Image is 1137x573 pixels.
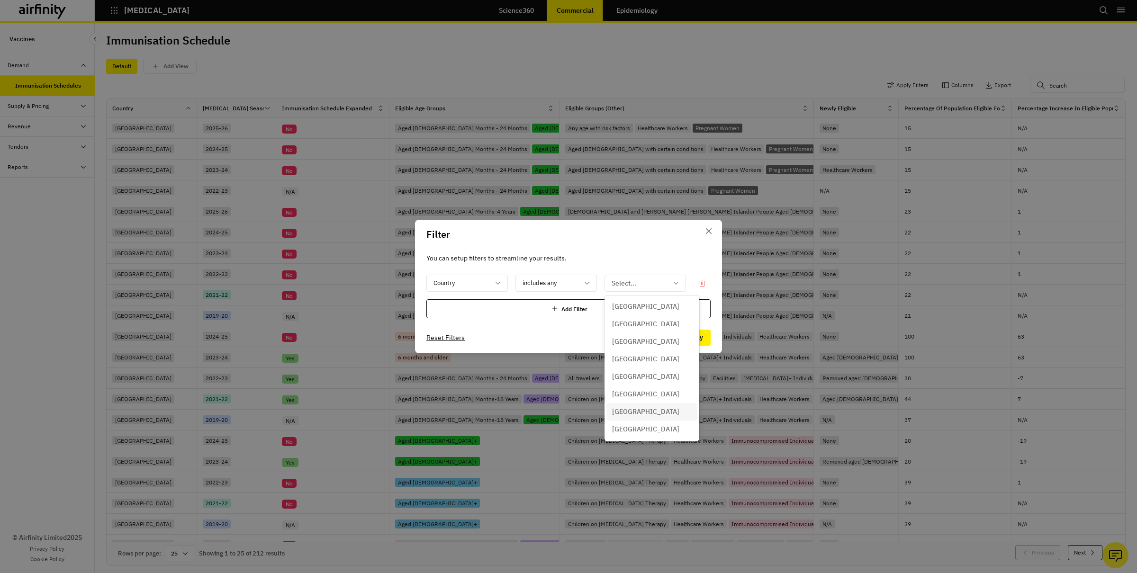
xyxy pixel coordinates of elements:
p: [GEOGRAPHIC_DATA] [612,424,679,434]
p: [GEOGRAPHIC_DATA] [612,302,679,312]
div: Add Filter [426,299,711,318]
button: Close [701,224,716,239]
p: [GEOGRAPHIC_DATA] [612,319,679,329]
p: [GEOGRAPHIC_DATA] [612,372,679,382]
header: Filter [415,220,722,249]
p: [GEOGRAPHIC_DATA] [612,354,679,364]
p: [GEOGRAPHIC_DATA] [612,337,679,347]
p: [GEOGRAPHIC_DATA] [612,407,679,417]
button: Reset Filters [426,330,465,345]
p: You can setup filters to streamline your results. [426,253,711,263]
p: [GEOGRAPHIC_DATA] [612,389,679,399]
